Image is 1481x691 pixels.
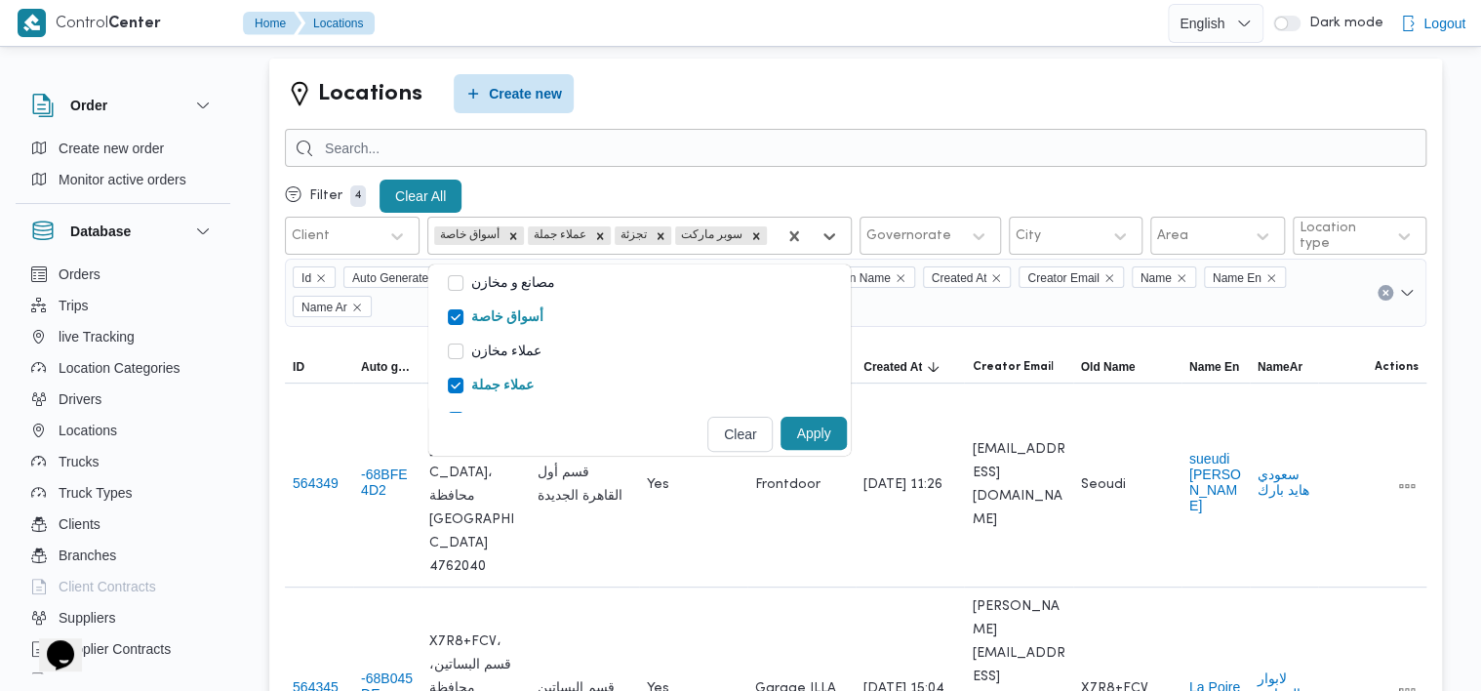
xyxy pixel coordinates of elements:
div: Remove أسواق خاصة [502,226,524,246]
span: Locations [59,419,117,442]
button: Clear All [380,180,461,213]
div: City [1016,228,1041,244]
label: تجزئة [448,409,503,432]
button: Remove Name En from selection in this group [1265,272,1277,284]
div: Governorate [866,228,951,244]
span: Old Name [1081,359,1136,375]
button: Home [243,12,301,35]
span: Name En [1189,359,1239,375]
button: sueudi [PERSON_NAME] [1189,451,1242,513]
span: Monitor active orders [59,168,186,191]
button: Create new order [23,133,222,164]
button: Truck Types [23,477,222,508]
button: live Tracking [23,321,222,352]
div: Remove سوبر ماركت [745,226,767,246]
span: Trips [59,294,89,317]
button: Apply [781,417,846,450]
span: Seoudi [1081,473,1126,497]
button: Supplier Contracts [23,633,222,665]
button: Remove Organization Name from selection in this group [895,272,906,284]
span: Name Ar [293,296,372,317]
p: Filter [309,188,342,204]
span: Creator Email [1027,267,1099,289]
span: Auto generated code [361,359,414,375]
span: Orders [59,263,100,286]
button: Clear [707,417,773,452]
span: Auto Generated Code [343,266,491,288]
label: عملاء مخازن [448,341,541,364]
button: All actions [1395,474,1419,498]
span: Name En [1204,266,1286,288]
span: Clients [59,512,100,536]
span: Name En [1213,267,1261,289]
span: Yes [647,473,669,497]
button: Locations [298,12,375,35]
button: 564349 [293,475,339,491]
button: Client Contracts [23,571,222,602]
input: Search... [285,129,1426,167]
iframe: chat widget [20,613,82,671]
span: Auto Generated Code [352,267,466,289]
span: Truck Types [59,481,132,505]
h3: Order [70,94,107,117]
div: Remove عملاء جملة [589,226,611,246]
button: Remove Name from selection in this group [1176,272,1187,284]
div: Area [1157,228,1188,244]
div: Client [292,228,330,244]
span: ID [293,359,304,375]
span: [DATE] 11:26 [863,473,942,497]
button: سعودي هايد بارك [1258,467,1310,498]
button: Monitor active orders [23,164,222,195]
span: XGWW+8RW، قسم أول [GEOGRAPHIC_DATA]، محافظة [GEOGRAPHIC_DATA]‬ 4762040 [429,391,522,579]
span: NameAr [1258,359,1302,375]
span: Actions [1375,359,1419,375]
span: Dark mode [1301,16,1382,31]
button: Clients [23,508,222,540]
span: Location Categories [59,356,180,380]
label: أسواق خاصة [448,306,543,330]
button: Trips [23,290,222,321]
p: 4 [350,185,366,207]
button: -68BFE4D2 [361,467,414,498]
div: تجزئة [615,226,650,246]
span: Client Contracts [59,575,156,598]
img: X8yXhbKr1z7QwAAAABJRU5ErkJggg== [18,9,46,37]
button: Location Categories [23,352,222,384]
span: Supplier Contracts [59,637,171,661]
span: Name Ar [301,297,347,318]
span: Drivers [59,387,101,411]
div: Location type [1300,221,1378,252]
div: عملاء جملة [528,226,589,246]
button: Remove Id from selection in this group [315,272,327,284]
button: Trucks [23,446,222,477]
label: مصانع و مخازن [448,272,555,296]
div: Order [16,133,230,203]
label: عملاء جملة [448,375,534,398]
button: Create new [454,74,574,113]
span: live Tracking [59,325,135,348]
span: Id [301,267,311,289]
div: أسواق خاصة [434,226,502,246]
button: Orders [23,259,222,290]
button: Branches [23,540,222,571]
span: قسم أول القاهرة الجديدة [538,462,630,508]
span: Frontdoor [755,473,821,497]
span: Id [293,266,336,288]
span: Suppliers [59,606,115,630]
div: Remove تجزئة [650,226,671,246]
button: Auto generated code [353,351,421,383]
button: Open list of options [1399,285,1415,301]
span: Created At [932,267,987,289]
button: Suppliers [23,602,222,633]
span: Create new order [59,137,164,160]
span: Created At [923,266,1012,288]
button: Remove Name Ar from selection in this group [351,302,363,313]
button: Database [31,220,215,243]
button: NameAr [1250,351,1318,383]
button: Logout [1392,4,1473,43]
button: Remove Creator Email from selection in this group [1103,272,1115,284]
span: Creator Email [1019,266,1123,288]
button: Remove Created At from selection in this group [990,272,1002,284]
span: [EMAIL_ADDRESS][DOMAIN_NAME] [972,438,1064,532]
svg: Sorted in descending order [926,359,941,375]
